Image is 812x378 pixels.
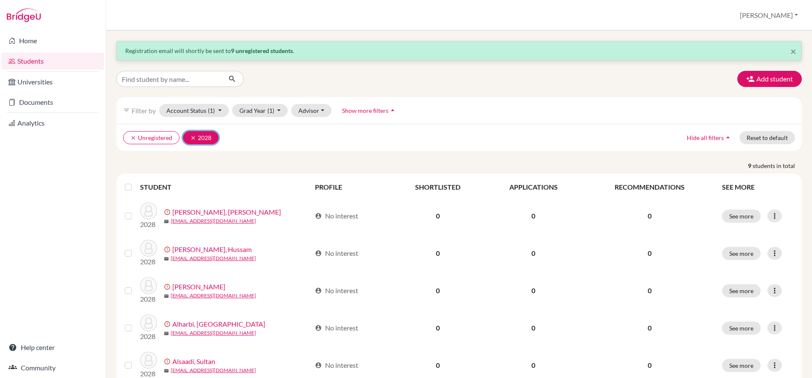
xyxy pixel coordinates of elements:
p: 0 [587,323,712,333]
span: mail [164,219,169,224]
a: [PERSON_NAME], [PERSON_NAME] [172,207,281,217]
button: Reset to default [739,131,795,144]
img: Alharbi, Battal [140,314,157,331]
p: 0 [587,360,712,370]
a: [PERSON_NAME], Hussam [172,244,252,255]
button: Grad Year(1) [232,104,288,117]
a: Documents [2,94,104,111]
span: mail [164,294,169,299]
span: mail [164,368,169,373]
td: 0 [391,272,484,309]
th: SEE MORE [717,177,798,197]
span: error_outline [164,209,172,216]
th: PROFILE [310,177,391,197]
span: (1) [267,107,274,114]
td: 0 [484,235,582,272]
button: Hide all filtersarrow_drop_up [680,131,739,144]
span: error_outline [164,283,172,290]
a: [EMAIL_ADDRESS][DOMAIN_NAME] [171,367,256,374]
p: Registration email will shortly be sent to . [125,46,793,55]
button: See more [722,210,761,223]
span: × [790,45,796,57]
img: Alsaadi, Sultan [140,352,157,369]
th: APPLICATIONS [484,177,582,197]
a: Alharbi, [GEOGRAPHIC_DATA] [172,319,265,329]
a: [EMAIL_ADDRESS][DOMAIN_NAME] [171,217,256,225]
button: [PERSON_NAME] [736,7,802,23]
button: clear2028 [183,131,219,144]
a: Alsaadi, Sultan [172,356,215,367]
span: mail [164,331,169,336]
a: Analytics [2,115,104,132]
a: [EMAIL_ADDRESS][DOMAIN_NAME] [171,329,256,337]
strong: 9 [748,161,753,170]
div: No interest [315,211,358,221]
td: 0 [391,309,484,347]
td: 0 [484,309,582,347]
span: error_outline [164,246,172,253]
span: error_outline [164,358,172,365]
a: Community [2,359,104,376]
img: Abu Kuwayk, Hussam [140,240,157,257]
i: clear [130,135,136,141]
i: arrow_drop_up [388,106,397,115]
span: account_circle [315,287,322,294]
td: 0 [484,272,582,309]
p: 0 [587,248,712,258]
span: (1) [208,107,215,114]
span: Hide all filters [687,134,724,141]
a: [PERSON_NAME] [172,282,225,292]
div: No interest [315,248,358,258]
th: SHORTLISTED [391,177,484,197]
span: mail [164,256,169,261]
button: Advisor [291,104,332,117]
span: account_circle [315,325,322,331]
p: 0 [587,286,712,296]
button: See more [722,359,761,372]
button: Show more filtersarrow_drop_up [335,104,404,117]
button: Account Status(1) [159,104,229,117]
p: 2028 [140,257,157,267]
span: error_outline [164,321,172,328]
p: 0 [587,211,712,221]
strong: 9 unregistered students [231,47,293,54]
img: Alammari, Mohammed [140,277,157,294]
td: 0 [391,197,484,235]
a: [EMAIL_ADDRESS][DOMAIN_NAME] [171,292,256,300]
td: 0 [391,235,484,272]
img: Bridge-U [7,8,41,22]
span: account_circle [315,362,322,369]
div: No interest [315,360,358,370]
input: Find student by name... [116,71,222,87]
i: filter_list [123,107,130,114]
div: No interest [315,323,358,333]
p: 2028 [140,331,157,342]
button: clearUnregistered [123,131,180,144]
a: [EMAIL_ADDRESS][DOMAIN_NAME] [171,255,256,262]
td: 0 [484,197,582,235]
a: Students [2,53,104,70]
a: Home [2,32,104,49]
div: No interest [315,286,358,296]
p: 2028 [140,294,157,304]
button: Close [790,46,796,56]
span: account_circle [315,213,322,219]
button: See more [722,247,761,260]
button: See more [722,284,761,297]
th: STUDENT [140,177,310,197]
button: Add student [737,71,802,87]
a: Help center [2,339,104,356]
span: Show more filters [342,107,388,114]
span: Filter by [132,106,156,115]
a: Universities [2,73,104,90]
span: students in total [753,161,802,170]
th: RECOMMENDATIONS [582,177,717,197]
i: arrow_drop_up [724,133,732,142]
p: 2028 [140,219,157,230]
img: Abu Ghazal, Abdulrahman [140,202,157,219]
span: account_circle [315,250,322,257]
button: See more [722,322,761,335]
i: clear [190,135,196,141]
